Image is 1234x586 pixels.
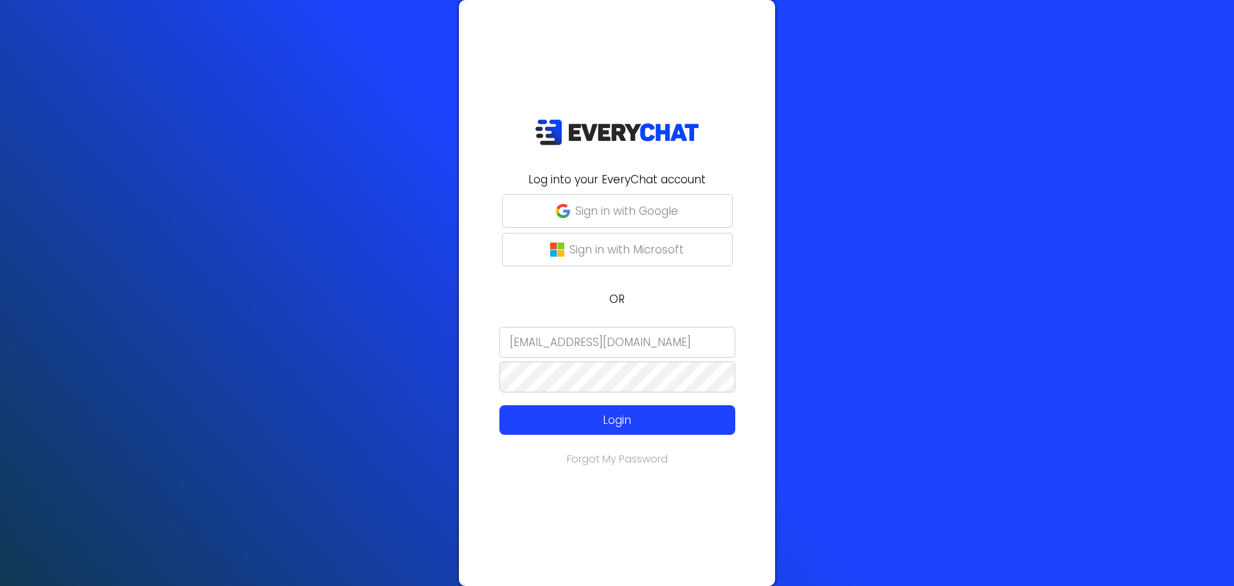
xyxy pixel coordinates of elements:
input: Email [499,327,735,358]
img: EveryChat_logo_dark.png [535,119,699,145]
button: Login [499,405,735,435]
button: Sign in with Google [502,194,733,228]
p: Sign in with Microsoft [569,241,684,258]
p: OR [467,291,767,307]
a: Forgot My Password [567,452,668,466]
img: microsoft-logo.png [550,243,564,257]
img: google-g.png [556,204,570,218]
button: Sign in with Microsoft [502,233,733,266]
p: Login [523,412,711,428]
p: Sign in with Google [575,203,678,219]
h2: Log into your EveryChat account [467,171,767,188]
